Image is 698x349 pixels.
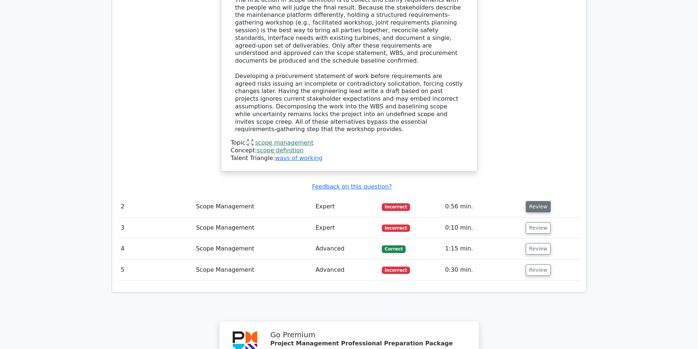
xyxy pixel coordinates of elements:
td: 2 [118,196,193,217]
a: scope definition [257,147,303,154]
a: scope management [255,139,313,146]
td: 5 [118,260,193,281]
td: 0:30 min. [442,260,523,281]
a: ways of working [275,155,322,161]
td: 3 [118,218,193,238]
td: 0:56 min. [442,196,523,217]
td: Scope Management [193,260,313,281]
span: Incorrect [382,224,410,232]
td: 1:15 min. [442,238,523,259]
td: Expert [313,218,379,238]
button: Review [526,201,551,212]
td: Scope Management [193,238,313,259]
a: Feedback on this question? [312,183,392,190]
div: Concept: [231,147,468,155]
button: Review [526,243,551,255]
td: Advanced [313,260,379,281]
td: 4 [118,238,193,259]
td: Scope Management [193,218,313,238]
div: Talent Triangle: [231,139,468,162]
td: 0:10 min. [442,218,523,238]
td: Advanced [313,238,379,259]
span: Correct [382,245,406,253]
span: Incorrect [382,203,410,211]
button: Review [526,264,551,276]
span: Incorrect [382,267,410,274]
button: Review [526,222,551,234]
div: Topic: [231,139,468,147]
td: Scope Management [193,196,313,217]
td: Expert [313,196,379,217]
